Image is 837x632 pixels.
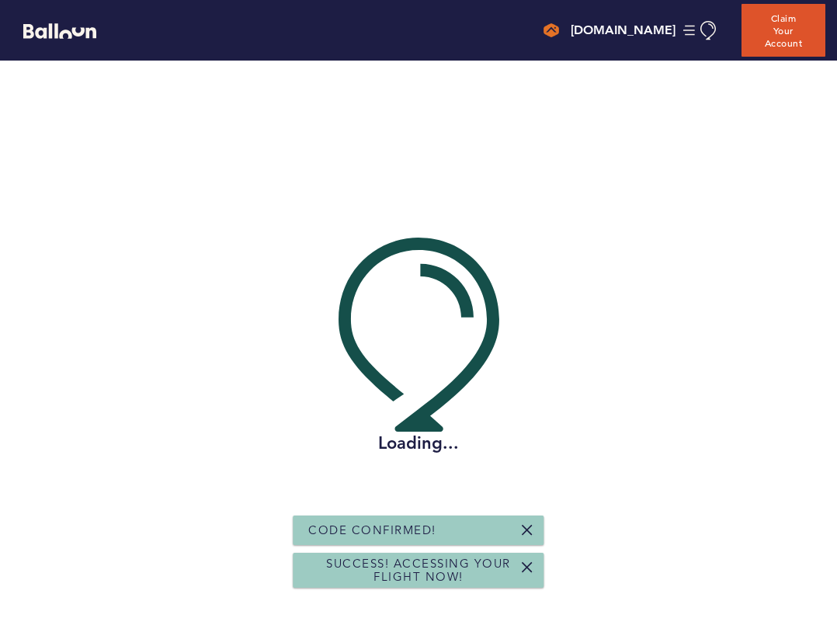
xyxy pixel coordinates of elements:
div: Success! Accessing your flight now! [293,553,544,588]
svg: Balloon [23,23,96,39]
button: Manage Account [683,21,718,40]
button: Claim Your Account [741,4,826,57]
h2: Loading... [339,432,499,455]
h4: [DOMAIN_NAME] [571,21,676,40]
a: Balloon [12,22,96,38]
div: Code Confirmed! [293,516,544,545]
